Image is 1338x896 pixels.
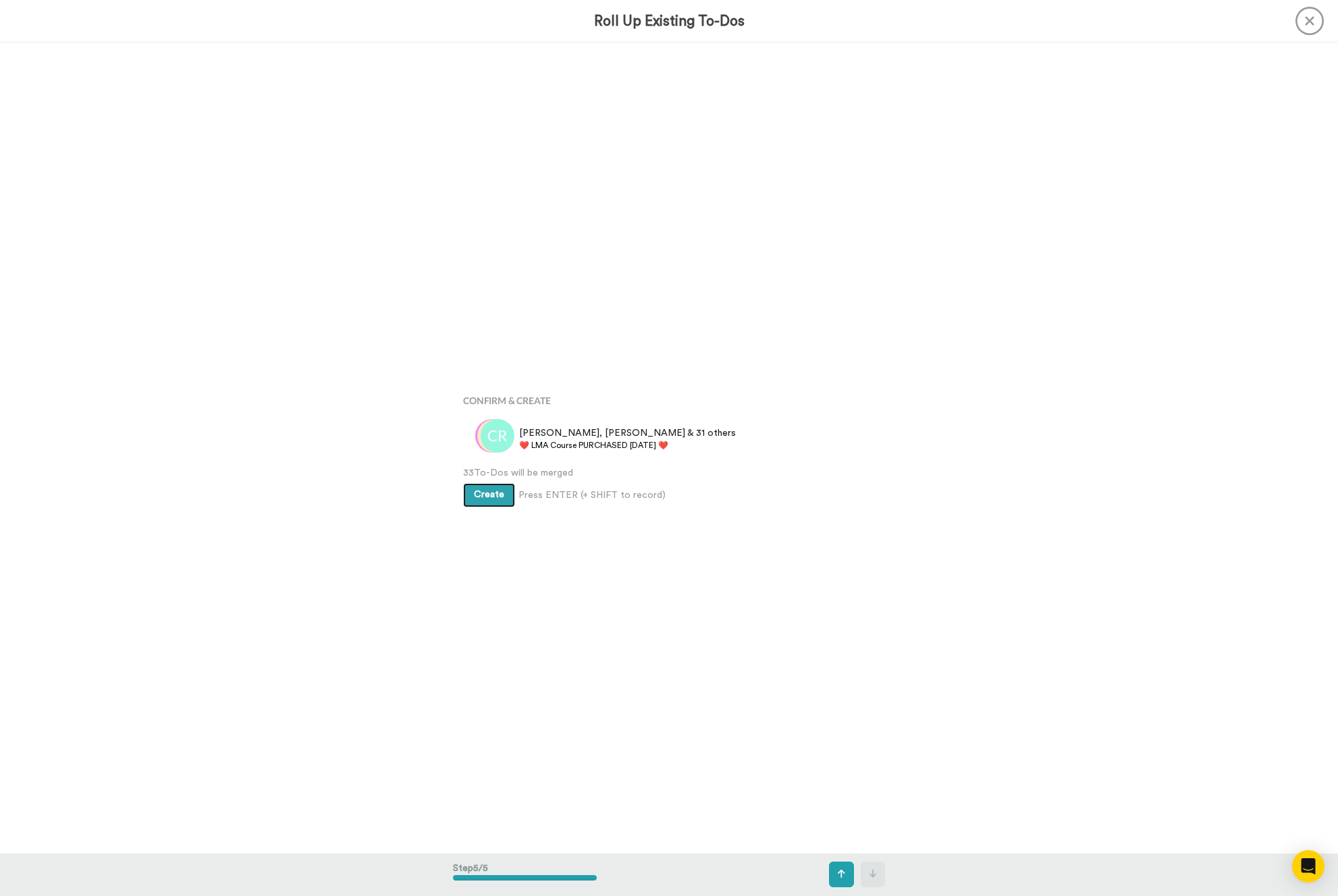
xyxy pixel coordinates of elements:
img: kl.png [477,419,511,453]
span: 33 To-Dos will be merged [463,466,875,480]
span: [PERSON_NAME], [PERSON_NAME] & 31 others [519,426,736,440]
h3: Roll Up Existing To-Dos [594,13,745,29]
div: Open Intercom Messenger [1292,850,1324,883]
div: Step 5 / 5 [453,855,597,894]
h4: Confirm & Create [463,395,875,405]
img: rm.png [475,419,509,453]
span: ❤️️ LMA Course PURCHASED [DATE] ❤️️ [519,440,736,451]
span: Create [474,490,504,499]
button: Create [463,483,515,507]
img: cr.png [481,419,514,453]
span: Press ENTER (+ SHIFT to record) [518,488,666,502]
